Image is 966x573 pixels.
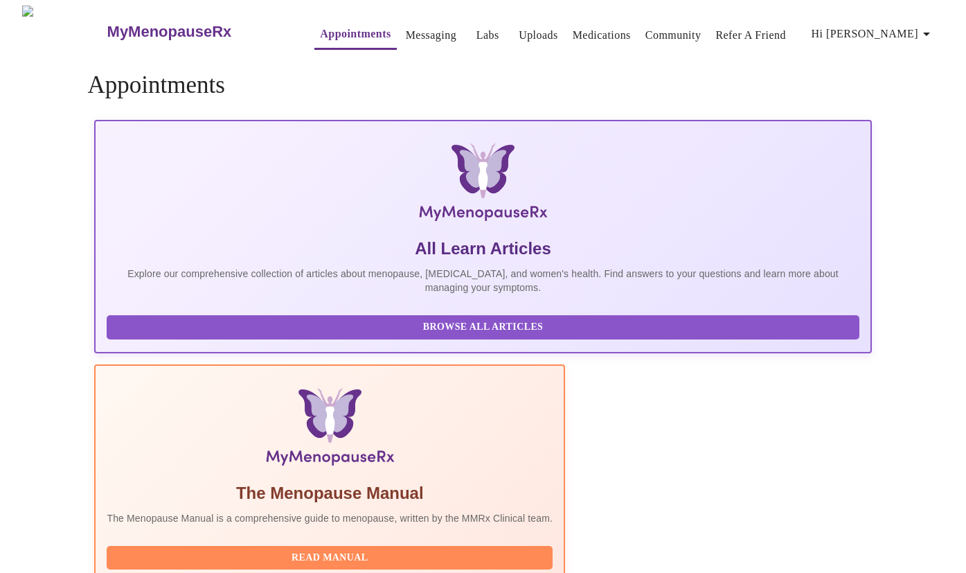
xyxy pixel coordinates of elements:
button: Labs [465,21,510,49]
h5: All Learn Articles [107,238,859,260]
img: Menopause Manual [178,388,482,471]
img: MyMenopauseRx Logo [224,143,742,227]
button: Hi [PERSON_NAME] [806,20,940,48]
h5: The Menopause Manual [107,482,553,504]
a: Appointments [320,24,391,44]
a: Messaging [406,26,456,45]
a: Uploads [519,26,558,45]
button: Refer a Friend [710,21,791,49]
p: The Menopause Manual is a comprehensive guide to menopause, written by the MMRx Clinical team. [107,511,553,525]
a: Community [645,26,701,45]
button: Browse All Articles [107,315,859,340]
a: Refer a Friend [715,26,786,45]
a: Browse All Articles [107,320,862,332]
button: Appointments [314,20,396,50]
button: Read Manual [107,546,553,570]
img: MyMenopauseRx Logo [22,6,105,58]
button: Messaging [400,21,462,49]
span: Read Manual [120,549,539,567]
a: Labs [476,26,499,45]
span: Browse All Articles [120,319,845,336]
a: Read Manual [107,551,556,563]
h3: MyMenopauseRx [107,23,232,41]
p: Explore our comprehensive collection of articles about menopause, [MEDICAL_DATA], and women's hea... [107,267,859,294]
a: Medications [573,26,631,45]
button: Medications [567,21,636,49]
span: Hi [PERSON_NAME] [812,24,935,44]
button: Uploads [513,21,564,49]
h4: Appointments [87,71,878,99]
a: MyMenopauseRx [105,8,287,56]
button: Community [640,21,707,49]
